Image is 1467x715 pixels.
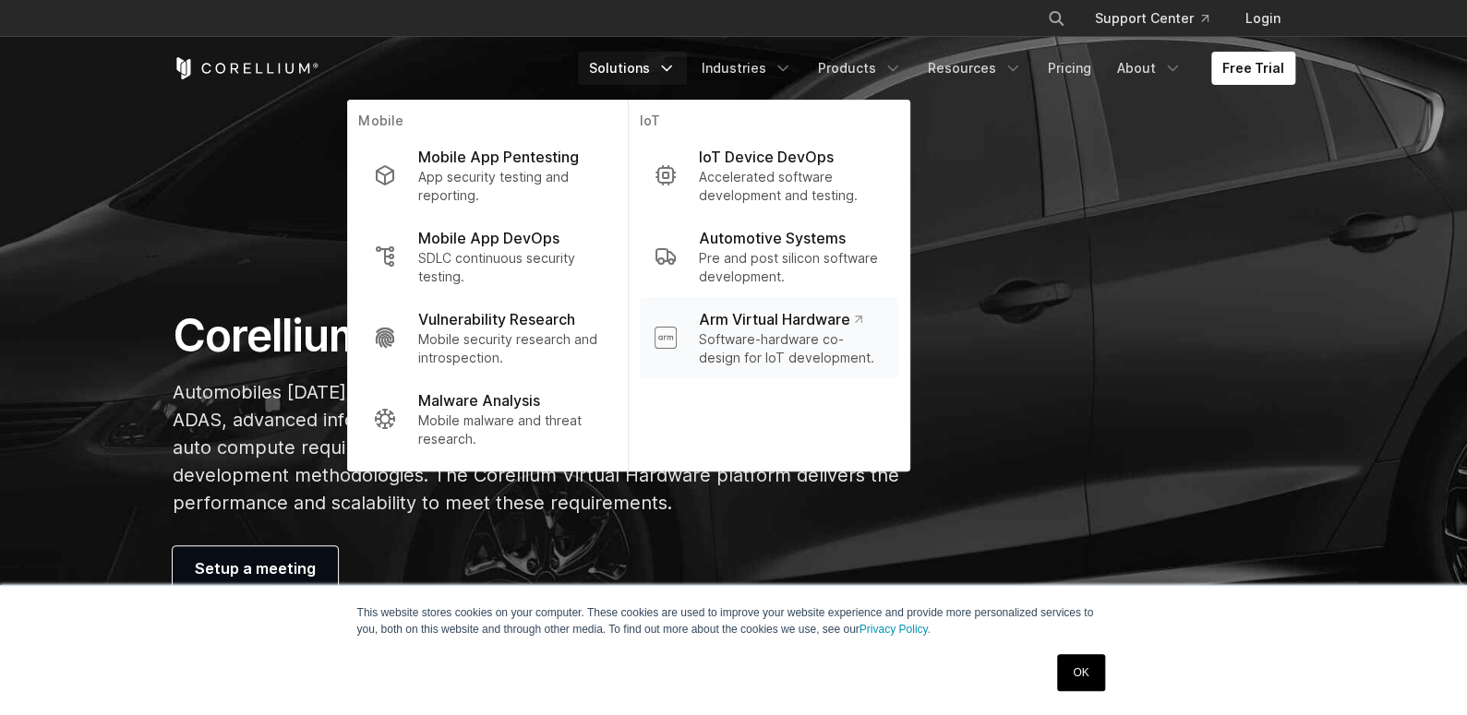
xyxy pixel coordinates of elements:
[1025,2,1295,35] div: Navigation Menu
[639,135,897,216] a: IoT Device DevOps Accelerated software development and testing.
[358,297,616,378] a: Vulnerability Research Mobile security research and introspection.
[807,52,913,85] a: Products
[358,112,616,135] p: Mobile
[691,52,803,85] a: Industries
[417,249,601,286] p: SDLC continuous security testing.
[698,249,883,286] p: Pre and post silicon software development.
[1057,654,1104,691] a: OK
[417,168,601,205] p: App security testing and reporting.
[358,378,616,459] a: Malware Analysis Mobile malware and threat research.
[860,623,931,636] a: Privacy Policy.
[195,557,316,579] span: Setup a meeting
[1040,2,1073,35] button: Search
[639,297,897,378] a: Arm Virtual Hardware Software-hardware co-design for IoT development.
[417,227,559,249] p: Mobile App DevOps
[1037,52,1102,85] a: Pricing
[173,546,338,590] a: Setup a meeting
[1080,2,1223,35] a: Support Center
[173,308,908,363] h1: Corellium for Automotive
[698,330,883,367] p: Software-hardware co-design for IoT development.
[578,52,687,85] a: Solutions
[578,52,1295,85] div: Navigation Menu
[698,146,833,168] p: IoT Device DevOps
[1106,52,1193,85] a: About
[173,378,908,517] p: Automobiles [DATE] contain 100s of processors and sensors. Autonomous driving, ADAS, advanced inf...
[639,216,897,297] a: Automotive Systems Pre and post silicon software development.
[417,411,601,448] p: Mobile malware and threat research.
[639,112,897,135] p: IoT
[417,389,539,411] p: Malware Analysis
[1231,2,1295,35] a: Login
[417,146,578,168] p: Mobile App Pentesting
[173,57,319,79] a: Corellium Home
[1211,52,1295,85] a: Free Trial
[357,604,1111,638] p: This website stores cookies on your computer. These cookies are used to improve your website expe...
[698,308,861,330] p: Arm Virtual Hardware
[698,168,883,205] p: Accelerated software development and testing.
[917,52,1033,85] a: Resources
[698,227,845,249] p: Automotive Systems
[417,330,601,367] p: Mobile security research and introspection.
[358,216,616,297] a: Mobile App DevOps SDLC continuous security testing.
[417,308,574,330] p: Vulnerability Research
[358,135,616,216] a: Mobile App Pentesting App security testing and reporting.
